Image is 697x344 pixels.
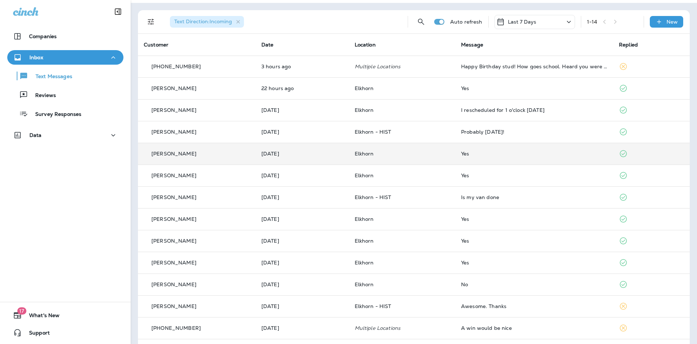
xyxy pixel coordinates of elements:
div: Is my van done [461,194,607,200]
span: 17 [17,307,26,315]
p: Inbox [29,54,43,60]
div: Yes [461,85,607,91]
p: [PERSON_NAME] [151,107,196,113]
p: [PERSON_NAME] [151,216,196,222]
p: [PERSON_NAME] [151,260,196,266]
button: Text Messages [7,68,123,84]
span: Elkhorn - HIST [355,303,391,309]
p: Companies [29,33,57,39]
span: Location [355,41,376,48]
button: Survey Responses [7,106,123,121]
p: [PERSON_NAME] [151,151,196,157]
span: Date [261,41,274,48]
div: Yes [461,173,607,178]
span: Support [22,330,50,339]
p: Text Messages [28,73,72,80]
div: Yes [461,151,607,157]
span: Replied [619,41,638,48]
p: Multiple Locations [355,64,449,69]
p: Oct 3, 2025 02:07 PM [261,325,343,331]
p: Oct 8, 2025 09:03 AM [261,173,343,178]
div: No [461,282,607,287]
p: Last 7 Days [508,19,537,25]
div: Text Direction:Incoming [170,16,244,28]
div: Yes [461,238,607,244]
p: [PERSON_NAME] [151,238,196,244]
span: Elkhorn [355,281,374,288]
p: [PHONE_NUMBER] [151,64,201,69]
p: Auto refresh [450,19,482,25]
p: Oct 6, 2025 10:15 AM [261,260,343,266]
p: Oct 3, 2025 03:45 PM [261,303,343,309]
p: [PERSON_NAME] [151,129,196,135]
p: Oct 9, 2025 10:40 AM [261,107,343,113]
div: Happy Birthday stud! How goes school. Heard you were in club trap. How is that going? Blasting an... [461,64,607,69]
button: Companies [7,29,123,44]
span: Elkhorn [355,150,374,157]
p: Oct 6, 2025 10:31 AM [261,238,343,244]
button: Reviews [7,87,123,102]
p: Oct 10, 2025 09:48 AM [261,64,343,69]
p: Data [29,132,42,138]
div: 1 - 14 [587,19,598,25]
button: 17What's New [7,308,123,323]
p: [PERSON_NAME] [151,173,196,178]
p: [PERSON_NAME] [151,282,196,287]
span: Customer [144,41,168,48]
span: Elkhorn [355,107,374,113]
p: Survey Responses [28,111,81,118]
p: [PHONE_NUMBER] [151,325,201,331]
span: Elkhorn [355,216,374,222]
p: Multiple Locations [355,325,449,331]
p: New [667,19,678,25]
button: Inbox [7,50,123,65]
span: Elkhorn [355,259,374,266]
p: Oct 9, 2025 02:50 PM [261,85,343,91]
span: Text Direction : Incoming [174,18,232,25]
span: Elkhorn - HIST [355,129,391,135]
div: Probably tomorrow! [461,129,607,135]
p: [PERSON_NAME] [151,303,196,309]
div: Awesome. Thanks [461,303,607,309]
span: Elkhorn [355,238,374,244]
span: What's New [22,312,60,321]
p: [PERSON_NAME] [151,194,196,200]
button: Support [7,325,123,340]
div: Yes [461,216,607,222]
p: Oct 5, 2025 09:29 AM [261,282,343,287]
p: [PERSON_NAME] [151,85,196,91]
span: Elkhorn - HIST [355,194,391,201]
button: Data [7,128,123,142]
span: Elkhorn [355,85,374,92]
button: Search Messages [414,15,428,29]
p: Reviews [28,92,56,99]
span: Message [461,41,483,48]
p: Oct 8, 2025 01:27 PM [261,151,343,157]
p: Oct 8, 2025 01:37 PM [261,129,343,135]
div: I rescheduled for 1 o'clock today [461,107,607,113]
div: A win would be nice [461,325,607,331]
p: Oct 7, 2025 12:29 PM [261,216,343,222]
div: Yes [461,260,607,266]
span: Elkhorn [355,172,374,179]
p: Oct 7, 2025 01:23 PM [261,194,343,200]
button: Filters [144,15,158,29]
button: Collapse Sidebar [108,4,128,19]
